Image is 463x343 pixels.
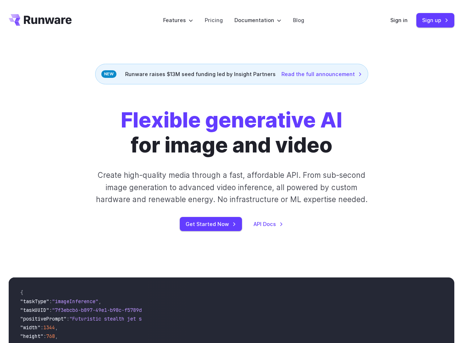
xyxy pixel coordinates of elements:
span: "height" [20,333,43,339]
span: 768 [46,333,55,339]
span: : [43,333,46,339]
a: Get Started Now [180,217,242,231]
span: "7f3ebcb6-b897-49e1-b98c-f5789d2d40d7" [52,307,162,313]
a: Sign in [390,16,408,24]
p: Create high-quality media through a fast, affordable API. From sub-second image generation to adv... [89,169,374,205]
span: : [41,324,43,331]
span: "positivePrompt" [20,315,67,322]
span: , [55,333,58,339]
span: , [98,298,101,305]
a: Read the full announcement [281,70,362,78]
a: API Docs [254,220,283,228]
span: { [20,289,23,296]
span: "taskType" [20,298,49,305]
strong: Flexible generative AI [121,107,342,133]
a: Go to / [9,14,72,26]
label: Documentation [234,16,281,24]
span: "imageInference" [52,298,98,305]
a: Sign up [416,13,454,27]
span: , [55,324,58,331]
a: Pricing [205,16,223,24]
a: Blog [293,16,304,24]
span: "width" [20,324,41,331]
span: : [49,307,52,313]
div: Runware raises $13M seed funding led by Insight Partners [95,64,368,84]
span: "taskUUID" [20,307,49,313]
span: : [49,298,52,305]
span: 1344 [43,324,55,331]
h1: for image and video [121,108,342,158]
label: Features [163,16,193,24]
span: : [67,315,69,322]
span: "Futuristic stealth jet streaking through a neon-lit cityscape with glowing purple exhaust" [69,315,333,322]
